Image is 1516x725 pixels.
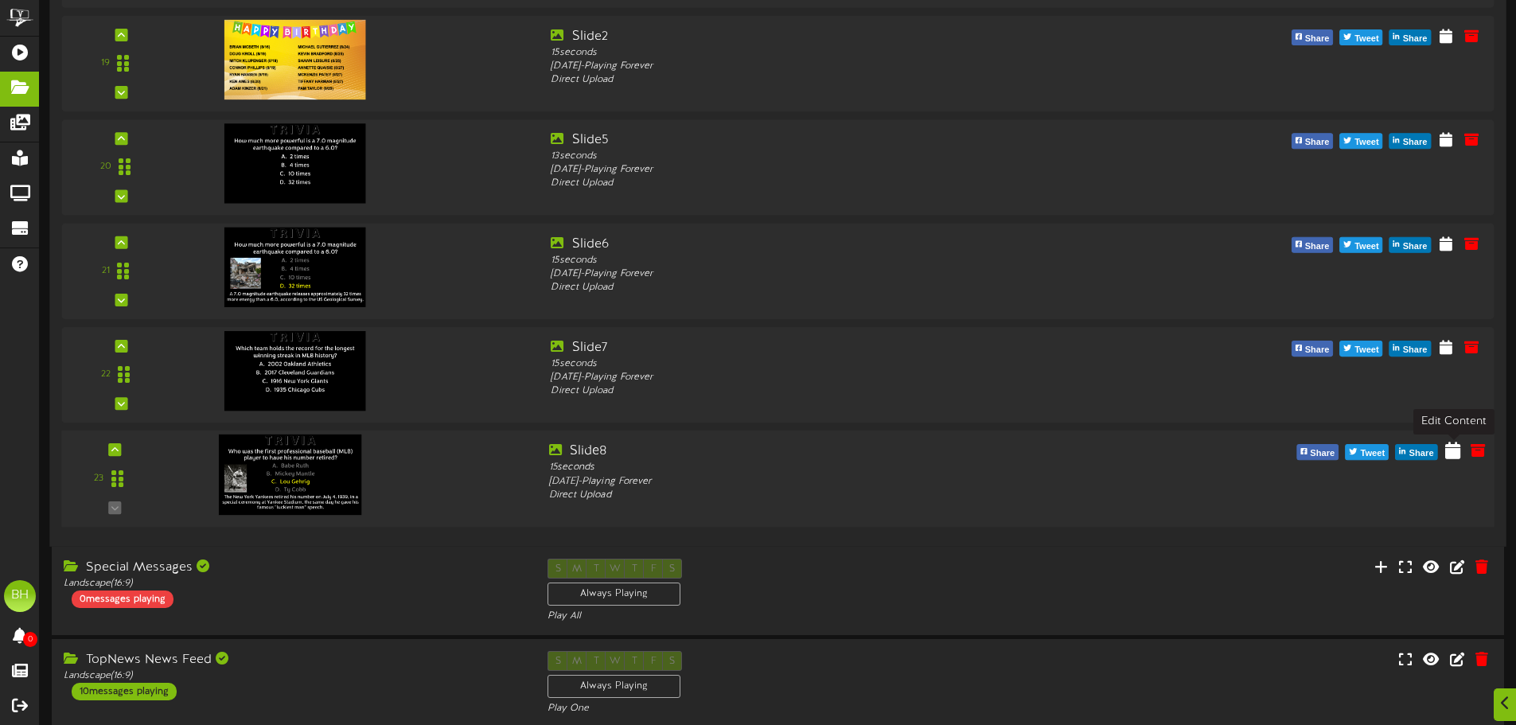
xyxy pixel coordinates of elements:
div: Landscape ( 16:9 ) [64,669,524,683]
button: Tweet [1345,444,1389,460]
div: 10 messages playing [72,683,177,700]
span: Tweet [1351,30,1382,48]
span: Share [1302,341,1333,359]
button: Share [1296,444,1339,460]
img: dc8a156d-e27d-4854-88f6-752f93568cab.png [224,227,366,306]
span: Share [1400,341,1431,359]
div: TopNews News Feed [64,651,524,669]
div: Always Playing [548,675,680,698]
span: Share [1302,30,1333,48]
div: 19 [101,57,110,70]
button: Share [1395,444,1437,460]
button: Share [1389,29,1432,45]
div: 15 seconds [551,357,1124,371]
button: Share [1292,341,1334,357]
div: 13 seconds [551,150,1124,163]
div: [DATE] - Playing Forever [549,474,1128,488]
span: Tweet [1351,134,1382,151]
div: 0 messages playing [72,591,173,608]
div: Play All [548,610,1007,623]
div: 23 [94,472,103,485]
div: Direct Upload [551,281,1124,294]
div: Direct Upload [551,73,1124,87]
div: 22 [101,368,111,381]
span: 0 [23,632,37,647]
div: [DATE] - Playing Forever [551,60,1124,73]
div: 20 [100,160,111,173]
div: 15 seconds [551,253,1124,267]
div: Slide2 [551,28,1124,46]
span: Share [1400,30,1431,48]
button: Tweet [1339,29,1382,45]
button: Share [1389,341,1432,357]
div: [DATE] - Playing Forever [551,371,1124,384]
button: Tweet [1339,341,1382,357]
div: Always Playing [548,583,680,606]
span: Tweet [1357,445,1388,462]
div: Slide5 [551,131,1124,150]
div: [DATE] - Playing Forever [551,267,1124,280]
div: 21 [102,264,110,278]
button: Share [1292,29,1334,45]
button: Tweet [1339,237,1382,253]
div: Special Messages [64,559,524,577]
span: Share [1406,445,1437,462]
div: [DATE] - Playing Forever [551,163,1124,177]
div: Direct Upload [551,177,1124,190]
div: Slide6 [551,235,1124,253]
div: Play One [548,702,1007,715]
img: f1a4a944-3450-412d-9dcf-c0b03e75b941.png [224,123,366,203]
span: Tweet [1351,341,1382,359]
div: Direct Upload [549,489,1128,502]
button: Share [1292,237,1334,253]
button: Share [1292,133,1334,149]
div: Slide8 [549,442,1128,461]
span: Share [1302,238,1333,255]
span: Share [1302,134,1333,151]
div: Slide7 [551,339,1124,357]
span: Share [1307,445,1338,462]
button: Share [1389,133,1432,149]
span: Share [1400,238,1431,255]
div: BH [4,580,36,612]
img: e77f79b5-3072-40ef-9220-e470e0124b96.png [219,435,362,515]
button: Tweet [1339,133,1382,149]
img: 0b1c61cf-d7f2-4aec-9d71-ecb81b8ca2ab.png [224,331,366,411]
img: 43dd2849-94fa-4cdb-9c90-f40438729f9e.png [224,20,366,99]
button: Share [1389,237,1432,253]
div: 15 seconds [549,461,1128,474]
span: Share [1400,134,1431,151]
div: Landscape ( 16:9 ) [64,577,524,591]
div: Direct Upload [551,384,1124,398]
span: Tweet [1351,238,1382,255]
div: 15 seconds [551,45,1124,59]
